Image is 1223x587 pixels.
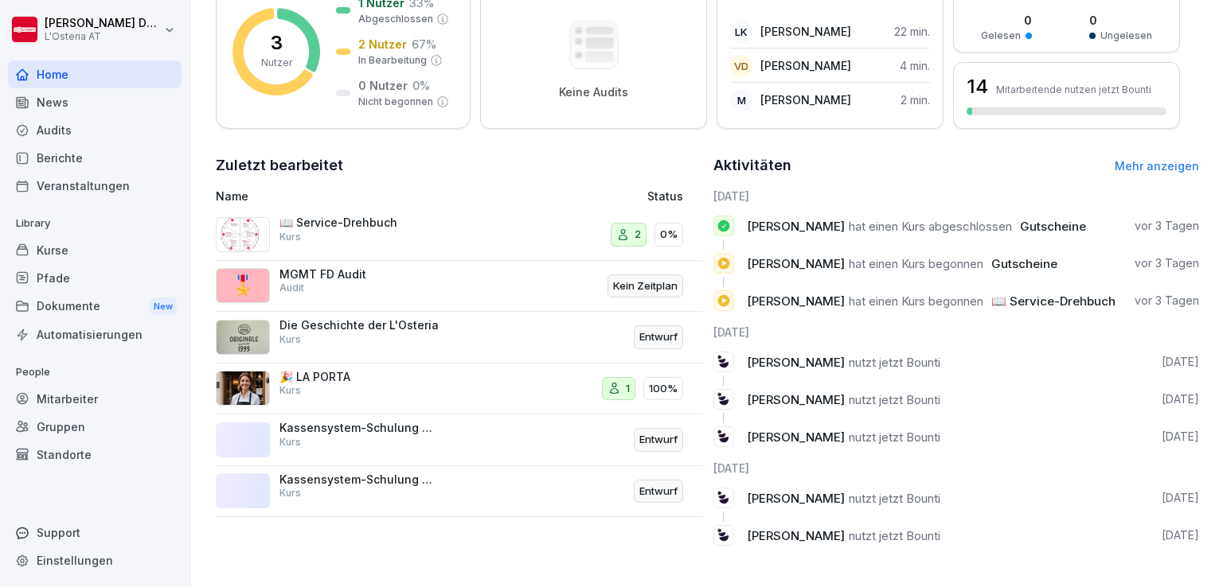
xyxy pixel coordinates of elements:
[279,230,301,244] p: Kurs
[279,421,439,435] p: Kassensystem-Schulung Modul 2 Management
[8,413,182,441] a: Gruppen
[8,292,182,321] div: Dokumente
[8,211,182,236] p: Library
[713,154,791,177] h2: Aktivitäten
[8,144,182,172] a: Berichte
[747,528,845,543] span: [PERSON_NAME]
[894,23,930,40] p: 22 min.
[279,486,301,500] p: Kurs
[981,12,1032,29] p: 0
[996,84,1151,95] p: Mitarbeitende nutzen jetzt Bounti
[8,116,182,144] div: Audits
[747,392,845,407] span: [PERSON_NAME]
[279,332,301,347] p: Kurs
[626,381,630,397] p: 1
[747,293,845,309] span: [PERSON_NAME]
[358,95,433,109] p: Nicht begonnen
[412,36,436,52] p: 67 %
[216,217,270,252] img: s7kfju4z3dimd9qxoiv1fg80.png
[747,355,845,370] span: [PERSON_NAME]
[8,519,182,546] div: Support
[760,91,851,108] p: [PERSON_NAME]
[8,236,182,264] a: Kurse
[358,77,408,94] p: 0 Nutzer
[279,472,439,487] p: Kassensystem-Schulung Modul 1 Servicekräfte
[231,271,255,300] p: 🎖️
[639,329,678,345] p: Entwurf
[216,466,702,518] a: Kassensystem-Schulung Modul 1 ServicekräfteKursEntwurf
[713,460,1200,476] h6: [DATE]
[8,441,182,468] a: Standorte
[216,209,702,261] a: 📖 Service-DrehbuchKurs20%
[1162,527,1199,543] p: [DATE]
[8,385,182,413] a: Mitarbeiter
[8,264,182,292] a: Pfade
[981,29,1021,43] p: Gelesen
[747,430,845,445] span: [PERSON_NAME]
[279,267,439,282] p: MGMT FD Audit
[713,188,1200,204] h6: [DATE]
[639,432,678,448] p: Entwurf
[760,23,851,40] p: [PERSON_NAME]
[1100,29,1152,43] p: Ungelesen
[412,77,430,94] p: 0 %
[279,281,304,295] p: Audit
[8,546,182,574] a: Einstellungen
[45,17,161,30] p: [PERSON_NAME] Damiani
[747,256,845,271] span: [PERSON_NAME]
[261,56,292,70] p: Nutzer
[901,91,930,108] p: 2 min.
[1020,219,1086,234] span: Gutscheine
[279,383,301,398] p: Kurs
[849,355,940,370] span: nutzt jetzt Bounti
[1162,354,1199,370] p: [DATE]
[849,293,983,309] span: hat einen Kurs begonnen
[271,33,283,52] p: 3
[660,227,678,243] p: 0%
[849,528,940,543] span: nutzt jetzt Bounti
[279,435,301,449] p: Kurs
[849,392,940,407] span: nutzt jetzt Bounti
[216,154,702,177] h2: Zuletzt bearbeitet
[150,297,177,316] div: New
[358,53,427,68] p: In Bearbeitung
[760,57,851,74] p: [PERSON_NAME]
[639,484,678,500] p: Entwurf
[730,21,752,43] div: LK
[8,172,182,200] a: Veranstaltungen
[613,278,678,294] p: Kein Zeitplan
[8,60,182,88] a: Home
[1135,255,1199,271] p: vor 3 Tagen
[216,414,702,466] a: Kassensystem-Schulung Modul 2 ManagementKursEntwurf
[279,370,439,384] p: 🎉 LA PORTA
[358,12,433,26] p: Abgeschlossen
[1115,159,1199,173] a: Mehr anzeigen
[747,219,845,234] span: [PERSON_NAME]
[647,188,683,204] p: Status
[216,371,270,406] img: gildg6d9tgvhimvy0yxdwxtc.png
[216,312,702,363] a: Die Geschichte der L'OsteriaKursEntwurf
[216,363,702,415] a: 🎉 LA PORTAKurs1100%
[45,31,161,42] p: L'Osteria AT
[216,320,270,355] img: yujp0c7ahwfpxqtsxyqiid1h.png
[279,216,439,230] p: 📖 Service-Drehbuch
[900,57,930,74] p: 4 min.
[849,219,1012,234] span: hat einen Kurs abgeschlossen
[8,321,182,348] a: Automatisierungen
[849,491,940,506] span: nutzt jetzt Bounti
[559,85,628,99] p: Keine Audits
[713,324,1200,340] h6: [DATE]
[1162,490,1199,506] p: [DATE]
[730,89,752,111] div: M
[216,188,514,204] p: Name
[991,256,1057,271] span: Gutscheine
